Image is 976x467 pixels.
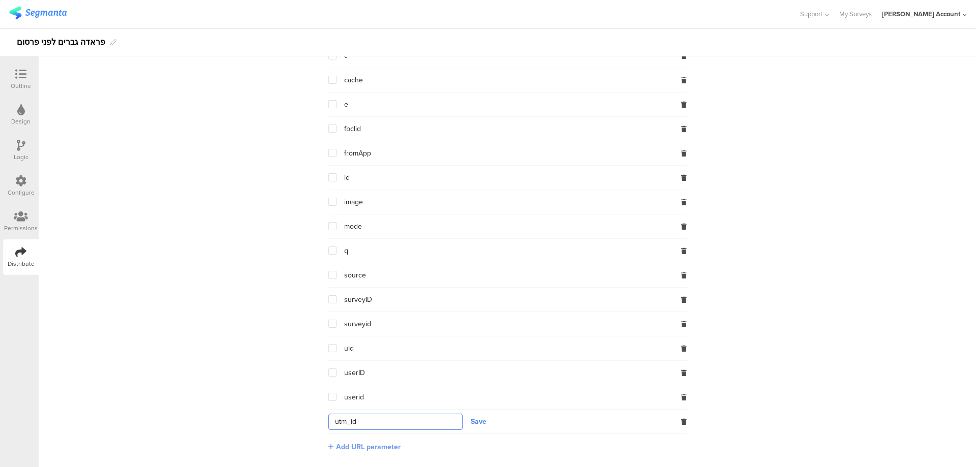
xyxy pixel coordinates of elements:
div: Distribute [8,259,35,268]
span: surveyID [344,296,372,304]
span: cache [344,76,363,84]
button: Add URL parameter [328,442,401,452]
span: userID [344,369,365,377]
div: Configure [8,188,35,197]
div: פראדה גברים לפני פרסום [17,34,105,50]
span: c [344,52,348,60]
span: userid [344,393,364,401]
span: mode [344,223,362,231]
div: Logic [14,152,28,162]
span: Add URL parameter [336,442,401,452]
span: image [344,198,363,206]
img: segmanta logo [9,7,67,19]
input: Enter Parameter name [328,414,463,430]
span: q [344,247,348,255]
span: fbclid [344,125,361,133]
div: Design [11,117,30,126]
div: Permissions [4,224,38,233]
span: fromApp [344,149,371,158]
span: uid [344,345,354,353]
span: source [344,271,366,279]
div: Outline [11,81,31,90]
button: Save [471,416,486,427]
span: surveyid [344,320,371,328]
span: e [344,101,348,109]
div: [PERSON_NAME] Account [882,9,960,19]
span: id [344,174,350,182]
span: Support [800,9,822,19]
